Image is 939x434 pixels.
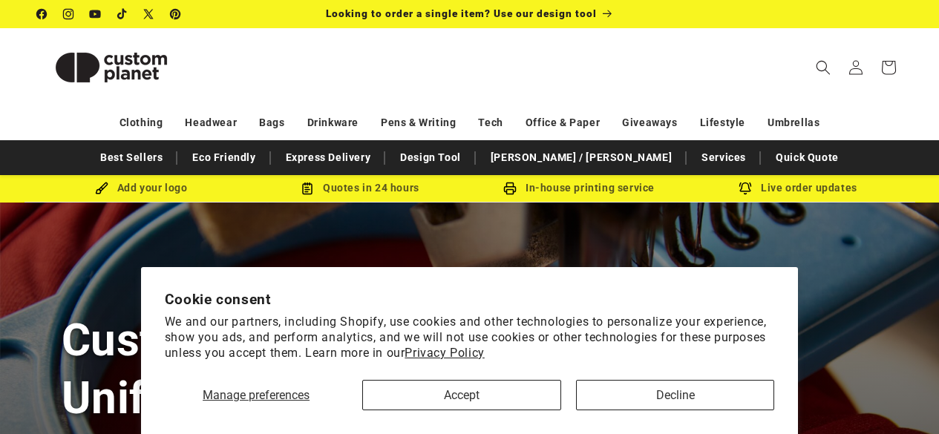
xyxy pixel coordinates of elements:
a: Design Tool [393,145,468,171]
img: Brush Icon [95,182,108,195]
img: Order updates [739,182,752,195]
div: In-house printing service [470,179,689,197]
img: In-house printing [503,182,517,195]
span: Looking to order a single item? Use our design tool [326,7,597,19]
a: Services [694,145,753,171]
a: Express Delivery [278,145,379,171]
a: Tech [478,110,503,136]
p: We and our partners, including Shopify, use cookies and other technologies to personalize your ex... [165,315,775,361]
a: Clothing [120,110,163,136]
button: Accept [362,380,560,410]
a: Giveaways [622,110,677,136]
a: Pens & Writing [381,110,456,136]
a: Privacy Policy [405,346,484,360]
div: Live order updates [689,179,908,197]
img: Order Updates Icon [301,182,314,195]
a: Eco Friendly [185,145,263,171]
a: Best Sellers [93,145,170,171]
a: Quick Quote [768,145,846,171]
a: Lifestyle [700,110,745,136]
h2: Cookie consent [165,291,775,308]
a: Bags [259,110,284,136]
a: Office & Paper [526,110,600,136]
span: Manage preferences [203,388,310,402]
a: Drinkware [307,110,359,136]
div: Quotes in 24 hours [251,179,470,197]
summary: Search [807,51,840,84]
div: Add your logo [32,179,251,197]
a: [PERSON_NAME] / [PERSON_NAME] [483,145,679,171]
a: Umbrellas [768,110,819,136]
a: Headwear [185,110,237,136]
img: Custom Planet [37,34,186,101]
h1: Custom Embroidery for Workwear, Uniforms & Sportswear [62,312,878,426]
a: Custom Planet [32,28,192,106]
button: Manage preferences [165,380,348,410]
button: Decline [576,380,774,410]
